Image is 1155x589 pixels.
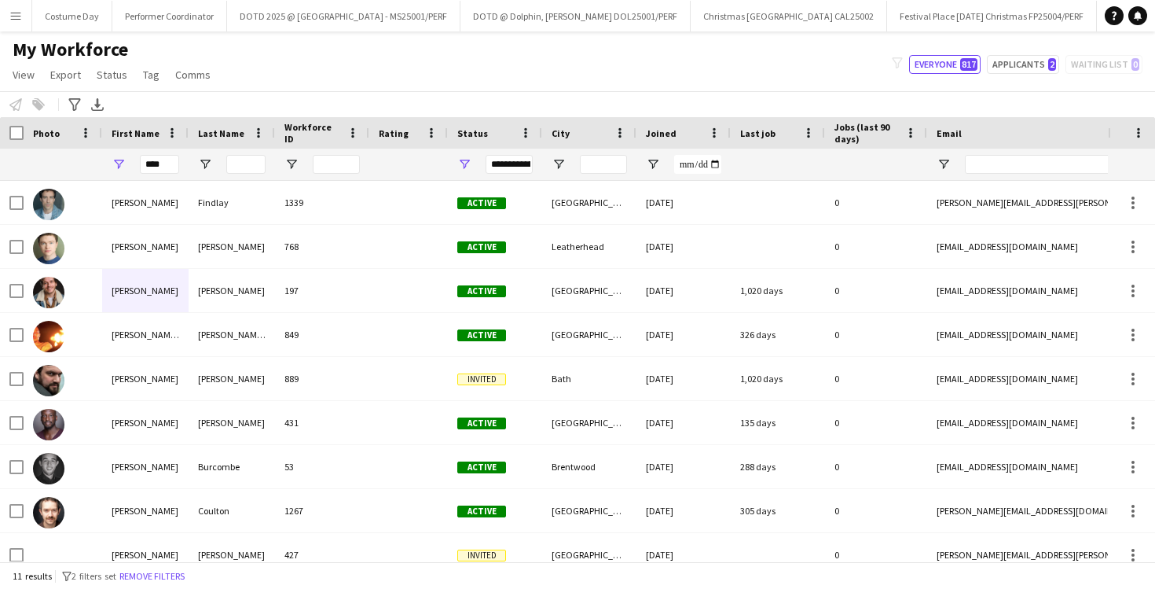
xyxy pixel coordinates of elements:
span: Active [457,197,506,209]
img: Matthew Burcombe [33,453,64,484]
div: 0 [825,401,927,444]
div: 849 [275,313,369,356]
div: [DATE] [636,269,731,312]
span: View [13,68,35,82]
div: 326 days [731,313,825,356]
span: Status [97,68,127,82]
div: 1,020 days [731,357,825,400]
span: Export [50,68,81,82]
span: 2 filters set [71,570,116,582]
div: [DATE] [636,225,731,268]
div: [PERSON_NAME] [102,357,189,400]
div: [GEOGRAPHIC_DATA] [542,181,636,224]
span: Active [457,241,506,253]
div: 53 [275,445,369,488]
img: Matt Hansen [33,233,64,264]
div: [PERSON_NAME] [102,269,189,312]
div: [PERSON_NAME] [189,269,275,312]
button: Christmas [GEOGRAPHIC_DATA] CAL25002 [691,1,887,31]
span: Rating [379,127,409,139]
div: Burcombe [189,445,275,488]
div: 305 days [731,489,825,532]
div: [PERSON_NAME] [102,489,189,532]
div: [PERSON_NAME] (Actor) - [PERSON_NAME] (Agent) [102,313,189,356]
button: Open Filter Menu [646,157,660,171]
button: Open Filter Menu [198,157,212,171]
div: 0 [825,533,927,576]
div: 1267 [275,489,369,532]
span: Active [457,329,506,341]
span: City [552,127,570,139]
span: Last Name [198,127,244,139]
button: Open Filter Menu [457,157,471,171]
input: Last Name Filter Input [226,155,266,174]
div: [PERSON_NAME] [102,225,189,268]
div: 889 [275,357,369,400]
div: [PERSON_NAME] [189,357,275,400]
a: Export [44,64,87,85]
div: [PERSON_NAME] (Actor) - [PERSON_NAME] (Agent) [189,313,275,356]
div: [PERSON_NAME] [102,533,189,576]
div: [DATE] [636,533,731,576]
div: 0 [825,489,927,532]
span: Active [457,418,506,429]
a: View [6,64,41,85]
img: Matthew (Actor) - Rachel (Agent) Bunn (Actor) - Jenkins (Agent) [33,321,64,352]
div: [DATE] [636,445,731,488]
app-action-btn: Advanced filters [65,95,84,114]
a: Comms [169,64,217,85]
span: Invited [457,374,506,385]
span: First Name [112,127,159,139]
img: Matthew Coulton [33,497,64,528]
a: Status [90,64,134,85]
span: My Workforce [13,38,128,61]
img: Matt Parker [33,277,64,308]
div: Bath [542,357,636,400]
span: 817 [960,58,977,71]
div: [GEOGRAPHIC_DATA] [542,269,636,312]
div: 0 [825,181,927,224]
div: 1,020 days [731,269,825,312]
app-action-btn: Export XLSX [88,95,107,114]
button: Everyone817 [909,55,981,74]
div: 431 [275,401,369,444]
span: 2 [1048,58,1056,71]
span: Tag [143,68,159,82]
a: Tag [137,64,166,85]
div: Findlay [189,181,275,224]
button: DOTD @ Dolphin, [PERSON_NAME] DOL25001/PERF [460,1,691,31]
div: Coulton [189,489,275,532]
div: 197 [275,269,369,312]
div: [GEOGRAPHIC_DATA] [542,533,636,576]
button: Applicants2 [987,55,1059,74]
span: Active [457,506,506,517]
div: [PERSON_NAME] [102,181,189,224]
div: 288 days [731,445,825,488]
div: 0 [825,313,927,356]
div: [GEOGRAPHIC_DATA] & [GEOGRAPHIC_DATA] [542,313,636,356]
span: Email [937,127,962,139]
div: [GEOGRAPHIC_DATA] [542,489,636,532]
div: [DATE] [636,401,731,444]
input: City Filter Input [580,155,627,174]
div: [DATE] [636,357,731,400]
span: Photo [33,127,60,139]
input: Joined Filter Input [674,155,721,174]
span: Active [457,285,506,297]
div: 427 [275,533,369,576]
span: Joined [646,127,676,139]
div: [PERSON_NAME] [189,401,275,444]
div: 0 [825,225,927,268]
span: Jobs (last 90 days) [834,121,899,145]
div: Leatherhead [542,225,636,268]
div: [PERSON_NAME] [189,533,275,576]
input: First Name Filter Input [140,155,179,174]
div: 0 [825,445,927,488]
img: Matthew Alford [33,365,64,396]
span: Last job [740,127,775,139]
img: Matthew Benjamin [33,409,64,440]
div: [PERSON_NAME] [189,225,275,268]
span: Invited [457,550,506,561]
div: [PERSON_NAME] [102,401,189,444]
button: Costume Day [32,1,112,31]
